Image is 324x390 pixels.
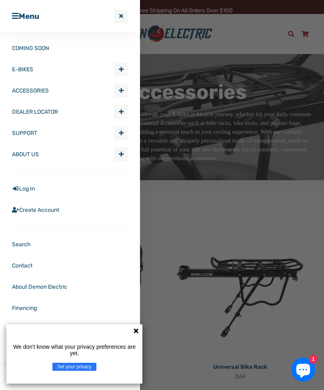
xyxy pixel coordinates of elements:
button: Set your privacy [52,363,96,371]
p: We don't know what your privacy preferences are yet. [10,344,139,356]
a: About Demon Electric [12,276,128,298]
a: ACCESSORIES [12,80,114,101]
a: DEALER LOCATOR [12,101,114,123]
inbox-online-store-chat: Shopify online store chat [289,358,318,384]
a: ABOUT US [12,144,114,165]
a: E-BIKES [12,59,114,80]
a: Contact [12,255,128,276]
a: Financing [12,298,128,319]
a: COMING SOON [12,38,128,59]
a: Create Account [12,199,128,221]
a: SUPPORT [12,123,114,144]
a: Search [12,234,128,255]
a: FAQ [12,319,128,340]
a: Log In [12,178,128,199]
